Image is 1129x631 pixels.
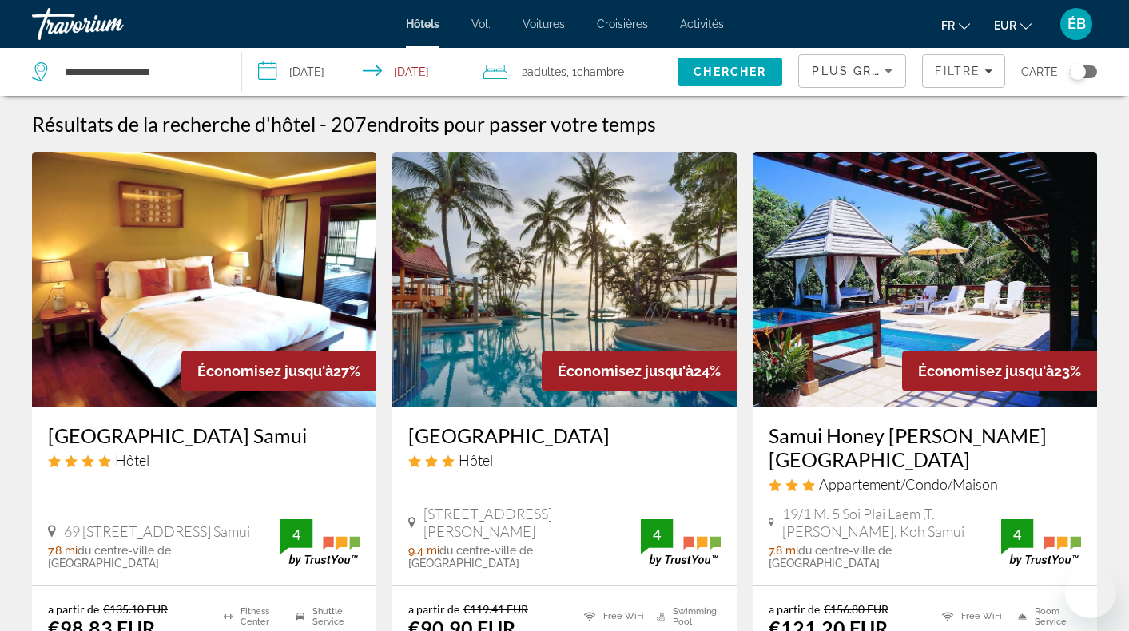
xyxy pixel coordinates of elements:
[181,351,376,391] div: 27%
[641,519,721,566] img: TrustYou guest rating badge
[1055,7,1097,41] button: Menu utilisateur
[1010,602,1081,631] li: Room Service
[812,65,1003,77] span: Plus grandes économies
[902,351,1097,391] div: 23%
[1021,61,1058,83] span: Carte
[471,18,491,30] a: Vol.
[408,544,439,557] span: 9.4 mi
[680,18,724,30] a: Activités
[941,14,970,37] button: Changer de langue
[769,544,798,557] span: 7.8 mi
[48,602,99,616] span: a partir de
[32,3,192,45] a: Travorium
[103,602,168,616] del: €135.10 EUR
[1058,65,1097,79] button: Toggle map
[935,65,980,77] span: Filtre
[769,544,892,569] span: du centre-ville de [GEOGRAPHIC_DATA]
[824,602,888,616] del: €156.80 EUR
[32,112,316,136] h1: Résultats de la recherche d'hôtel
[1065,567,1116,618] iframe: Bouton de lancement de la fenêtre de messagerie
[331,112,656,136] h2: 207
[753,152,1097,407] img: Samui Honey Tara Villa Residence
[769,475,1081,493] div: 3 star Apartment
[941,19,955,32] font: fr
[408,451,721,469] div: 3 star Hotel
[782,505,1002,540] span: 19/1 M. 5 Soi Plai Laem ,T. [PERSON_NAME], Koh Samui
[523,18,565,30] a: Voitures
[577,65,624,78] span: Chambre
[1001,525,1033,544] div: 4
[280,519,360,566] img: TrustYou guest rating badge
[288,602,361,631] li: Shuttle Service
[558,363,694,379] span: Économisez jusqu'à
[597,18,648,30] a: Croisières
[216,602,288,631] li: Fitness Center
[994,14,1032,37] button: Changer de devise
[769,423,1081,471] a: Samui Honey [PERSON_NAME][GEOGRAPHIC_DATA]
[527,65,566,78] span: Adultes
[678,58,782,86] button: Search
[367,112,656,136] span: endroits pour passer votre temps
[406,18,439,30] a: Hôtels
[994,19,1016,32] font: EUR
[48,544,78,557] span: 7.8 mi
[1067,15,1086,32] font: ÉB
[423,505,641,540] span: [STREET_ADDRESS][PERSON_NAME]
[812,62,892,81] mat-select: Sort by
[694,65,766,78] span: Chercher
[64,522,250,540] span: 69 [STREET_ADDRESS] Samui
[1001,519,1081,566] img: TrustYou guest rating badge
[819,475,998,493] span: Appartement/Condo/Maison
[566,61,624,83] span: , 1
[542,351,737,391] div: 24%
[934,602,1010,631] li: Free WiFi
[408,423,721,447] a: [GEOGRAPHIC_DATA]
[48,544,171,569] span: du centre-ville de [GEOGRAPHIC_DATA]
[320,112,327,136] span: -
[48,451,360,469] div: 4 star Hotel
[392,152,737,407] img: Pinnacle Samui Resort
[463,602,528,616] del: €119.41 EUR
[467,48,678,96] button: Travelers: 2 adults, 0 children
[197,363,333,379] span: Économisez jusqu'à
[522,61,566,83] span: 2
[63,60,217,84] input: Search hotel destination
[242,48,468,96] button: Select check in and out date
[115,451,149,469] span: Hôtel
[649,602,722,631] li: Swimming Pool
[48,423,360,447] a: [GEOGRAPHIC_DATA] Samui
[459,451,493,469] span: Hôtel
[576,602,648,631] li: Free WiFi
[918,363,1054,379] span: Économisez jusqu'à
[32,152,376,407] img: Deva Beach Resort Samui
[769,602,820,616] span: a partir de
[408,544,533,569] span: du centre-ville de [GEOGRAPHIC_DATA]
[280,525,312,544] div: 4
[922,54,1005,88] button: Filters
[408,602,459,616] span: a partir de
[641,525,673,544] div: 4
